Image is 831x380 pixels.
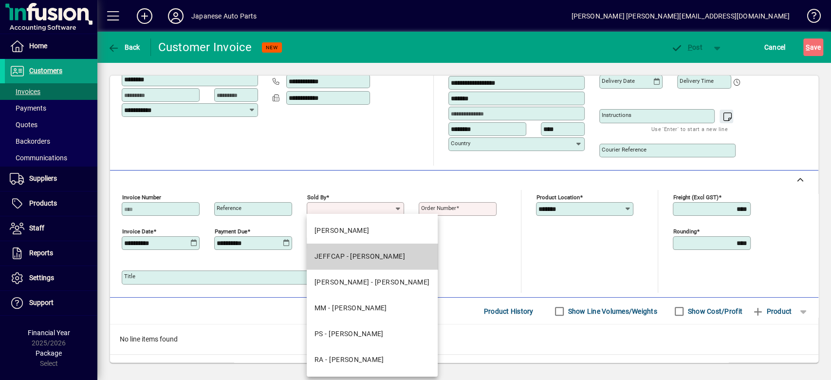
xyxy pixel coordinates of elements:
span: Communications [10,154,67,162]
mat-label: Invoice date [122,228,153,235]
button: Add [129,7,160,25]
a: Staff [5,216,97,241]
a: Products [5,191,97,216]
mat-label: Title [124,273,135,280]
mat-label: Country [451,140,470,147]
span: Settings [29,274,54,282]
mat-hint: Use 'Enter' to start a new line [651,123,728,134]
a: Home [5,34,97,58]
span: Product [752,304,792,319]
mat-option: PS - PHIL STEPHENS [307,321,438,347]
span: Products [29,199,57,207]
div: PS - [PERSON_NAME] [314,329,384,339]
div: [PERSON_NAME] [314,226,369,236]
span: Support [29,299,54,306]
span: Home [29,42,47,50]
span: Financial Year [28,329,70,337]
button: Product History [480,303,537,320]
a: Knowledge Base [799,2,819,34]
mat-label: Product location [536,194,580,201]
a: Settings [5,266,97,290]
a: Backorders [5,133,97,150]
mat-label: Sold by [307,194,326,201]
button: Save [803,38,823,56]
button: Back [105,38,143,56]
a: Suppliers [5,167,97,191]
div: [PERSON_NAME] - [PERSON_NAME] [314,277,430,287]
mat-label: Rounding [673,228,697,235]
button: Cancel [762,38,788,56]
mat-label: Freight (excl GST) [673,194,719,201]
mat-option: JEFFCAP - JEFF CAPEZI [307,244,438,269]
a: Quotes [5,116,97,133]
button: Product [747,303,796,320]
mat-label: Order number [421,205,456,211]
mat-label: Payment due [215,228,247,235]
span: S [806,43,810,51]
span: ost [671,43,702,51]
a: Reports [5,241,97,266]
div: Customer Invoice [158,39,252,55]
mat-label: Delivery date [602,77,635,84]
span: Suppliers [29,174,57,182]
span: Customers [29,67,62,75]
button: Post [666,38,707,56]
span: Package [36,349,62,357]
a: Invoices [5,83,97,100]
span: Reports [29,249,53,257]
app-page-header-button: Back [97,38,151,56]
span: P [688,43,692,51]
span: NEW [266,44,278,51]
span: Backorders [10,137,50,145]
label: Show Cost/Profit [686,306,742,316]
a: Communications [5,150,97,166]
span: Back [108,43,140,51]
a: Support [5,291,97,315]
span: Quotes [10,121,37,129]
mat-label: Invoice number [122,194,161,201]
span: Staff [29,224,44,232]
div: MM - [PERSON_NAME] [314,303,387,313]
div: RA - [PERSON_NAME] [314,355,384,365]
div: No line items found [110,324,818,354]
mat-option: RA - ROB ADAMS [307,347,438,373]
mat-option: MM - MARK MYERS [307,295,438,321]
button: Profile [160,7,191,25]
span: Payments [10,104,46,112]
mat-label: Instructions [602,112,631,118]
span: ave [806,39,821,55]
div: [PERSON_NAME] [PERSON_NAME][EMAIL_ADDRESS][DOMAIN_NAME] [571,8,790,24]
div: Japanese Auto Parts [191,8,257,24]
span: Invoices [10,88,40,95]
a: Payments [5,100,97,116]
mat-option: AG - AKIKO GOTO [307,218,438,244]
label: Show Line Volumes/Weights [566,306,657,316]
span: Cancel [764,39,786,55]
mat-option: JEFF - JEFFREY LAI [307,269,438,295]
span: Product History [484,304,534,319]
mat-label: Courier Reference [602,146,646,153]
mat-label: Reference [217,205,241,211]
mat-label: Delivery time [680,77,714,84]
div: JEFFCAP - [PERSON_NAME] [314,251,405,262]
